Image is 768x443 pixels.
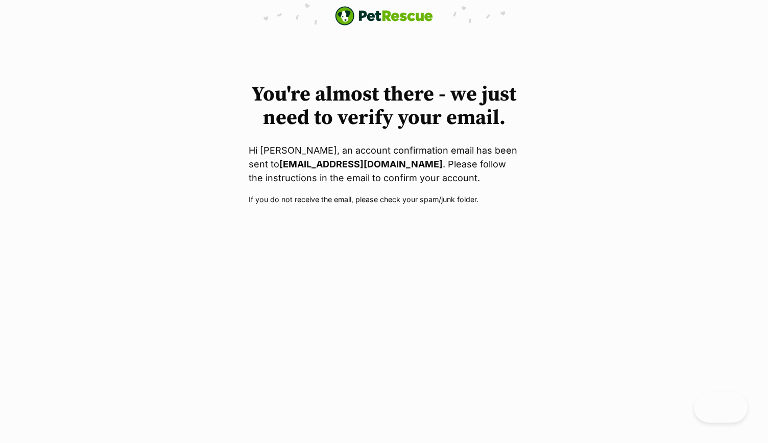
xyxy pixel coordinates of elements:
[249,194,519,205] p: If you do not receive the email, please check your spam/junk folder.
[335,6,433,26] img: logo-e224e6f780fb5917bec1dbf3a21bbac754714ae5b6737aabdf751b685950b380.svg
[694,392,748,423] iframe: Help Scout Beacon - Open
[249,143,519,185] p: Hi [PERSON_NAME], an account confirmation email has been sent to . Please follow the instructions...
[279,159,443,169] strong: [EMAIL_ADDRESS][DOMAIN_NAME]
[249,83,519,130] h1: You're almost there - we just need to verify your email.
[335,6,433,26] a: PetRescue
